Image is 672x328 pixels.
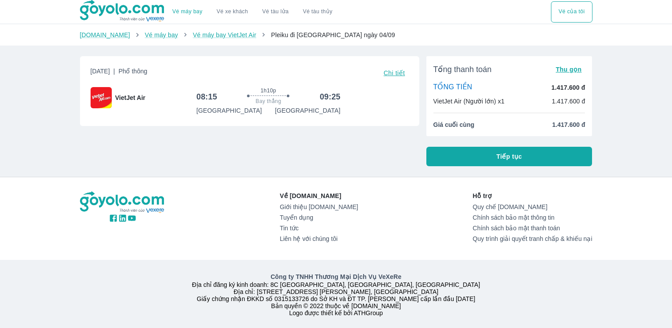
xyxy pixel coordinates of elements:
[280,214,358,221] a: Tuyển dụng
[552,63,585,76] button: Thu gọn
[280,191,358,200] p: Về [DOMAIN_NAME]
[271,31,395,38] span: Pleiku đi [GEOGRAPHIC_DATA] ngày 04/09
[473,225,592,232] a: Chính sách bảo mật thanh toán
[473,214,592,221] a: Chính sách bảo mật thông tin
[115,93,145,102] span: VietJet Air
[473,203,592,210] a: Quy chế [DOMAIN_NAME]
[82,272,591,281] p: Công ty TNHH Thương Mại Dịch Vụ VeXeRe
[80,31,592,39] nav: breadcrumb
[433,64,492,75] span: Tổng thanh toán
[216,8,248,15] a: Vé xe khách
[193,31,256,38] a: Vé máy bay VietJet Air
[280,203,358,210] a: Giới thiệu [DOMAIN_NAME]
[551,1,592,23] div: choose transportation mode
[275,106,340,115] p: [GEOGRAPHIC_DATA]
[118,68,147,75] span: Phổ thông
[556,66,582,73] span: Thu gọn
[552,120,585,129] span: 1.417.600 đ
[551,1,592,23] button: Vé của tôi
[380,67,408,79] button: Chi tiết
[433,97,505,106] p: VietJet Air (Người lớn) x1
[280,225,358,232] a: Tin tức
[145,31,178,38] a: Vé máy bay
[497,152,522,161] span: Tiếp tục
[80,31,130,38] a: [DOMAIN_NAME]
[433,120,475,129] span: Giá cuối cùng
[551,83,585,92] p: 1.417.600 đ
[172,8,202,15] a: Vé máy bay
[426,147,592,166] button: Tiếp tục
[75,272,598,317] div: Địa chỉ đăng ký kinh doanh: 8C [GEOGRAPHIC_DATA], [GEOGRAPHIC_DATA], [GEOGRAPHIC_DATA] Địa chỉ: [...
[383,69,405,76] span: Chi tiết
[256,98,281,105] span: Bay thẳng
[280,235,358,242] a: Liên hệ với chúng tôi
[552,97,585,106] p: 1.417.600 đ
[261,87,276,94] span: 1h10p
[80,191,166,214] img: logo
[196,106,262,115] p: [GEOGRAPHIC_DATA]
[255,1,296,23] a: Vé tàu lửa
[114,68,115,75] span: |
[473,191,592,200] p: Hỗ trợ
[320,92,341,102] h6: 09:25
[91,67,148,79] span: [DATE]
[165,1,339,23] div: choose transportation mode
[473,235,592,242] a: Quy trình giải quyết tranh chấp & khiếu nại
[433,83,472,92] p: TỔNG TIỀN
[196,92,217,102] h6: 08:15
[296,1,339,23] button: Vé tàu thủy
